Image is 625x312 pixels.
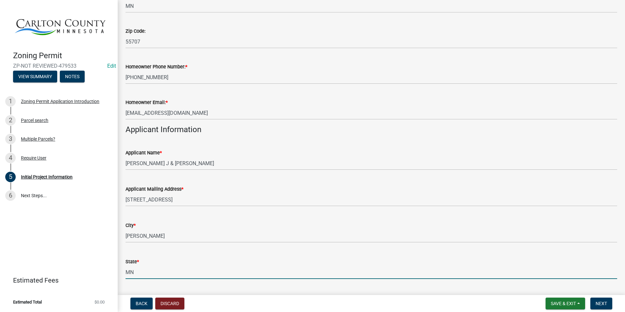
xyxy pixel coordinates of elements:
a: Edit [107,63,116,69]
label: State [126,260,139,264]
span: Save & Exit [551,301,576,306]
label: City [126,223,136,228]
label: Applicant Mailing Address [126,187,183,192]
button: Next [590,298,612,309]
div: Multiple Parcels? [21,137,55,141]
div: 6 [5,190,16,201]
div: Initial Project Information [21,175,73,179]
div: 4 [5,153,16,163]
label: Homeowner Email: [126,100,168,105]
button: Back [130,298,153,309]
span: Next [596,301,607,306]
button: Discard [155,298,184,309]
button: Notes [60,71,85,82]
div: 5 [5,172,16,182]
div: 3 [5,134,16,144]
button: View Summary [13,71,57,82]
button: Save & Exit [546,298,585,309]
label: Applicant Name [126,151,162,155]
span: Back [136,301,147,306]
div: Require User [21,156,46,160]
span: Estimated Total [13,300,42,304]
label: Homeowner Phone Number: [126,65,187,69]
h4: Applicant Information [126,125,617,134]
img: Carlton County, Minnesota [13,7,107,44]
div: 2 [5,115,16,126]
div: Zoning Permit Application Introduction [21,99,99,104]
h4: Zoning Permit [13,51,112,61]
wm-modal-confirm: Notes [60,75,85,80]
div: Parcel search [21,118,48,123]
wm-modal-confirm: Edit Application Number [107,63,116,69]
wm-modal-confirm: Summary [13,75,57,80]
span: $0.00 [94,300,105,304]
a: Estimated Fees [5,274,107,287]
div: 1 [5,96,16,107]
label: Zip Code: [126,29,145,34]
span: ZP-NOT REVIEWED-479533 [13,63,105,69]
